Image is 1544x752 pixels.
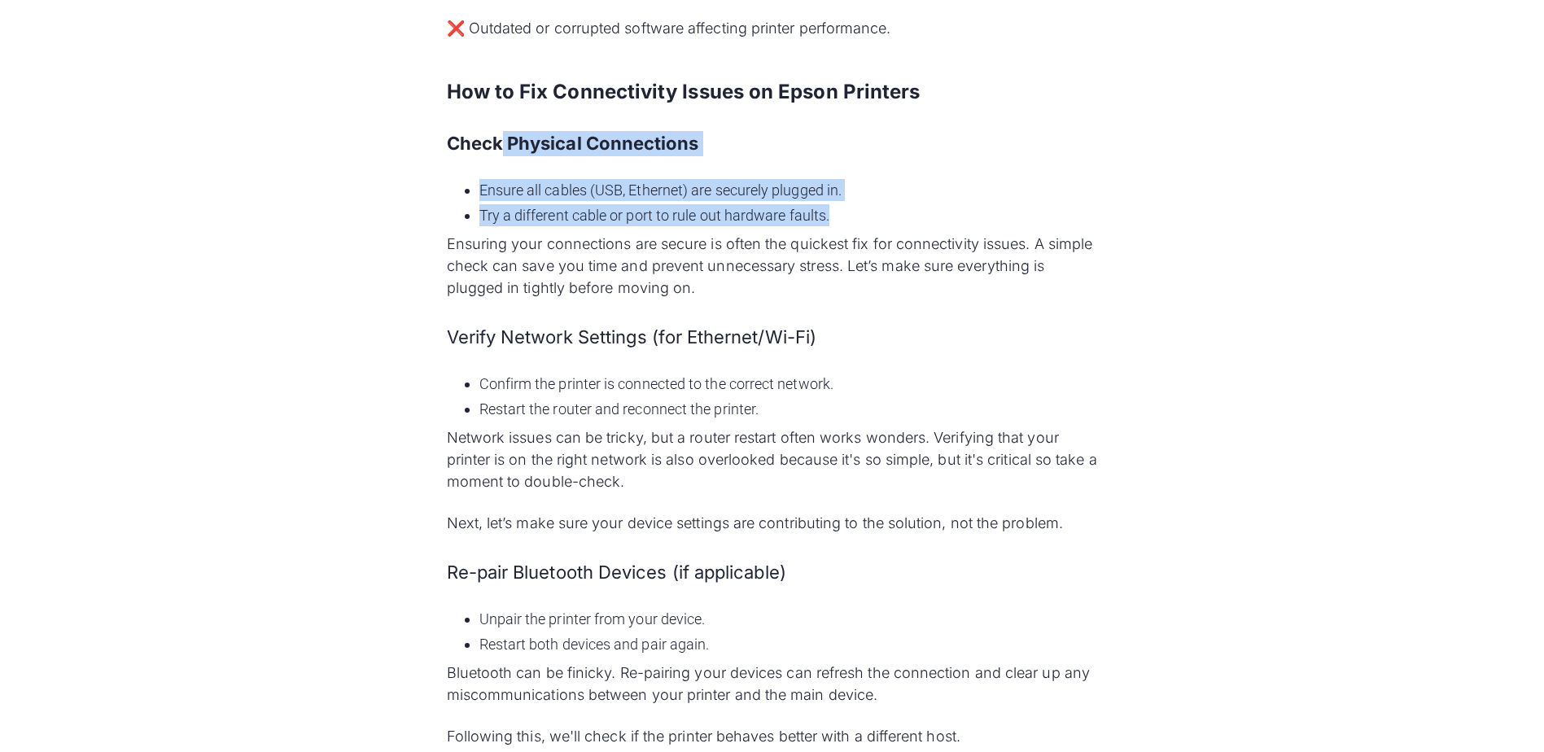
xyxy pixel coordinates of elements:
[447,17,1098,39] p: ❌ Outdated or corrupted software affecting printer performance.
[479,179,1098,201] li: Ensure all cables (USB, Ethernet) are securely plugged in.
[447,662,1098,706] p: Bluetooth can be finicky. Re-pairing your devices can refresh the connection and clear up any mis...
[447,725,1098,747] p: Following this, we'll check if the printer behaves better with a different host.
[479,398,1098,420] li: Restart the router and reconnect the printer.
[447,133,699,154] strong: Check Physical Connections
[447,426,1098,492] p: Network issues can be tricky, but a router restart often works wonders. Verifying that your print...
[479,633,1098,655] li: Restart both devices and pair again.
[447,560,1098,585] h4: Re-pair Bluetooth Devices (if applicable)
[447,512,1098,534] p: Next, let’s make sure your device settings are contributing to the solution, not the problem.
[447,233,1098,299] p: Ensuring your connections are secure is often the quickest fix for connectivity issues. A simple ...
[447,325,1098,350] h4: Verify Network Settings (for Ethernet/Wi-Fi)
[447,80,921,103] strong: How to Fix Connectivity Issues on Epson Printers
[479,608,1098,630] li: Unpair the printer from your device.
[479,204,1098,226] li: Try a different cable or port to rule out hardware faults.
[479,373,1098,395] li: Confirm the printer is connected to the correct network.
